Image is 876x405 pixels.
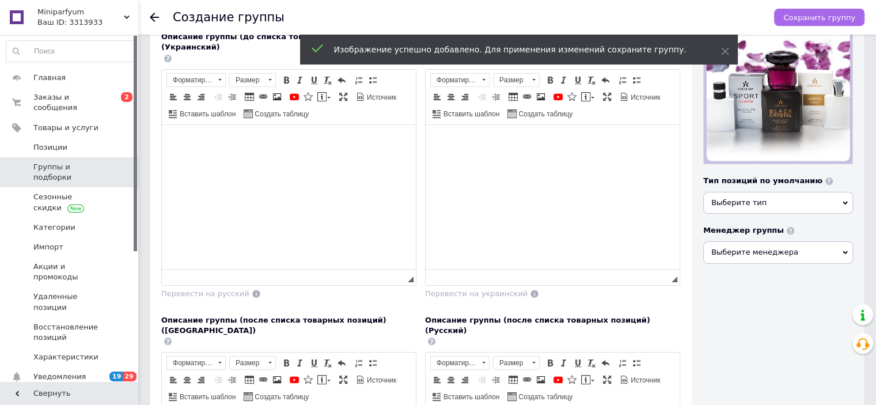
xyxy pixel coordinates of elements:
[704,15,852,164] a: 1.jpg
[599,357,612,369] a: Отменить (Ctrl+Z)
[571,74,584,86] a: Подчеркнутый (Ctrl+U)
[579,90,596,103] a: Вставить сообщение
[271,90,283,103] a: Изображение
[229,356,276,370] a: Размер
[33,352,98,362] span: Характеристики
[280,74,293,86] a: Полужирный (Ctrl+B)
[507,90,519,103] a: Таблица
[178,109,236,119] span: Вставить шаблон
[521,373,533,386] a: Вставить/Редактировать ссылку (Ctrl+L)
[517,109,572,119] span: Создать таблицу
[431,357,478,369] span: Форматирование
[33,262,107,282] span: Акции и промокоды
[37,17,138,28] div: Ваш ID: 3313933
[430,356,490,370] a: Форматирование
[430,73,490,87] a: Форматирование
[243,90,256,103] a: Таблица
[703,226,784,234] span: Менеджер группы
[337,90,350,103] a: Развернуть
[506,390,574,403] a: Создать таблицу
[230,74,264,86] span: Размер
[166,73,226,87] a: Форматирование
[544,357,556,369] a: Полужирный (Ctrl+B)
[579,373,596,386] a: Вставить сообщение
[571,357,584,369] a: Подчеркнутый (Ctrl+U)
[703,241,853,263] span: Выберите менеджера
[711,198,767,207] span: Выберите тип
[618,373,662,386] a: Источник
[431,390,501,403] a: Вставить шаблон
[365,93,396,103] span: Источник
[294,357,306,369] a: Курсив (Ctrl+I)
[167,107,237,120] a: Вставить шаблон
[321,357,334,369] a: Убрать форматирование
[599,74,612,86] a: Отменить (Ctrl+Z)
[167,90,180,103] a: По левому краю
[493,356,540,370] a: Размер
[335,74,348,86] a: Отменить (Ctrl+Z)
[425,289,528,298] span: Перевести на украинский
[195,90,207,103] a: По правому краю
[426,125,680,269] iframe: Визуальный текстовый редактор, 2D4C3F48-FF1C-4311-B2B5-9623B8320A53
[352,74,365,86] a: Вставить / удалить нумерованный список
[316,373,332,386] a: Вставить сообщение
[618,90,662,103] a: Источник
[167,357,214,369] span: Форматирование
[458,90,471,103] a: По правому краю
[167,390,237,403] a: Вставить шаблон
[181,373,194,386] a: По центру
[558,74,570,86] a: Курсив (Ctrl+I)
[242,107,310,120] a: Создать таблицу
[271,373,283,386] a: Изображение
[173,10,285,24] h1: Создание группы
[490,90,502,103] a: Увеличить отступ
[476,373,488,386] a: Уменьшить отступ
[308,357,320,369] a: Подчеркнутый (Ctrl+U)
[442,392,499,402] span: Вставить шаблон
[294,74,306,86] a: Курсив (Ctrl+I)
[506,107,574,120] a: Создать таблицу
[476,90,488,103] a: Уменьшить отступ
[558,357,570,369] a: Курсив (Ctrl+I)
[181,90,194,103] a: По центру
[400,273,408,284] div: Подсчет символов
[366,74,379,86] a: Вставить / удалить маркированный список
[601,373,613,386] a: Развернуть
[33,292,107,312] span: Удаленные позиции
[431,90,443,103] a: По левому краю
[167,373,180,386] a: По левому краю
[552,373,564,386] a: Добавить видео с YouTube
[167,74,214,86] span: Форматирование
[566,373,578,386] a: Вставить иконку
[33,92,107,113] span: Заказы и сообщения
[12,12,242,24] body: Визуальный текстовый редактор, 4AAA9A88-3455-45E8-8015-A3F77DBA4116
[162,125,416,269] iframe: Визуальный текстовый редактор, A73E598B-10F4-4047-8578-C9358F0BB41C
[630,357,643,369] a: Вставить / удалить маркированный список
[534,90,547,103] a: Изображение
[458,373,471,386] a: По правому краю
[630,74,643,86] a: Вставить / удалить маркированный список
[431,107,501,120] a: Вставить шаблон
[335,357,348,369] a: Отменить (Ctrl+Z)
[33,123,98,133] span: Товары и услуги
[431,74,478,86] span: Форматирование
[442,109,499,119] span: Вставить шаблон
[33,73,66,83] span: Главная
[566,90,578,103] a: Вставить иконку
[544,74,556,86] a: Полужирный (Ctrl+B)
[226,373,238,386] a: Увеличить отступ
[302,373,314,386] a: Вставить иконку
[354,373,398,386] a: Источник
[308,74,320,86] a: Подчеркнутый (Ctrl+U)
[783,13,855,22] span: Сохранить группу
[280,357,293,369] a: Полужирный (Ctrl+B)
[703,176,822,185] span: Тип позиций по умолчанию
[257,373,270,386] a: Вставить/Редактировать ссылку (Ctrl+L)
[408,277,414,282] span: Перетащите для изменения размера
[178,392,236,402] span: Вставить шаблон
[161,289,249,298] span: Перевести на русский
[229,73,276,87] a: Размер
[366,357,379,369] a: Вставить / удалить маркированный список
[33,372,86,382] span: Уведомления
